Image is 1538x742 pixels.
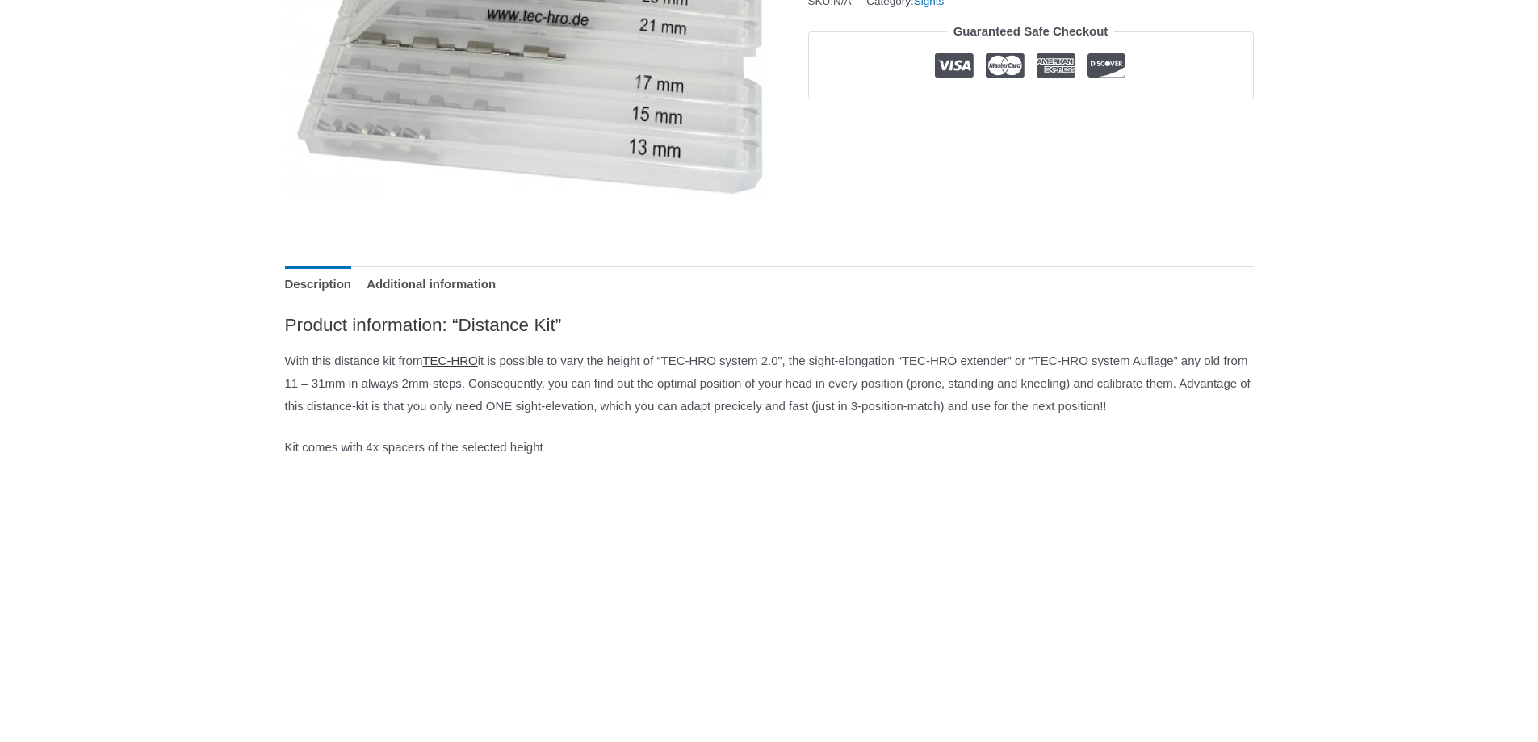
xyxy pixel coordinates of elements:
a: TEC-HRO [422,354,477,367]
h2: Product information: “Distance Kit” [285,313,1254,337]
a: Additional information [367,266,496,301]
a: Description [285,266,352,301]
p: Kit comes with 4x spacers of the selected height [285,436,1254,459]
p: With this distance kit from it is possible to vary the height of “TEC-HRO system 2.0”, the sight-... [285,350,1254,417]
legend: Guaranteed Safe Checkout [947,20,1115,43]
